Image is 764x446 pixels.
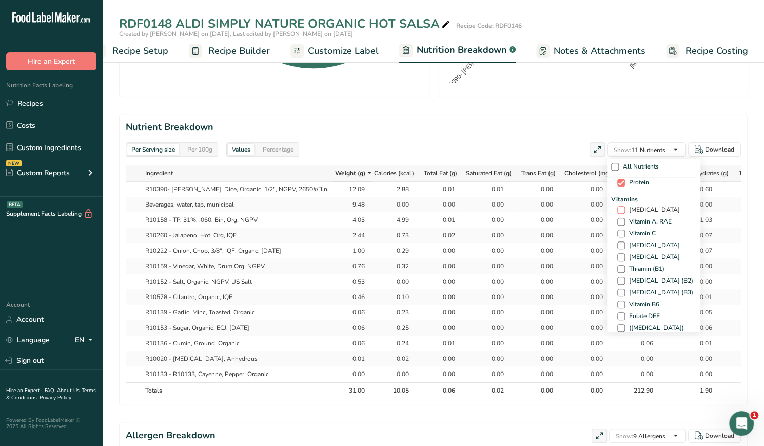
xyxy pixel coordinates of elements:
div: 0.00 [527,277,553,286]
td: R10133 - R10133, Cayenne, Pepper, Organic [141,366,332,382]
div: 4.99 [383,215,409,225]
span: Cholesterol (mg) [564,169,611,178]
div: 0.00 [478,277,504,286]
td: R10222 - Onion, Chop, 3/8", IQF, Organc, [DATE] [141,243,332,258]
div: 0.00 [527,292,553,302]
td: R10152 - Salt, Organic, NGPV, US Salt [141,274,332,289]
div: 0.00 [577,246,603,255]
div: 0.06 [429,386,455,395]
div: 0.00 [429,369,455,379]
div: 0.00 [577,369,603,379]
div: 0.00 [429,354,455,363]
iframe: Intercom live chat [729,411,754,436]
h2: Nutrient Breakdown [126,120,741,134]
div: 0.00 [478,308,504,317]
div: 0.02 [383,354,409,363]
div: Values [228,144,254,155]
div: 0.06 [339,339,365,348]
div: 0.00 [577,308,603,317]
td: R10136 - Cumin, Ground, Organic [141,336,332,351]
div: 0.00 [478,231,504,240]
a: Notes & Attachments [536,40,645,63]
div: NEW [6,160,22,166]
div: 0.00 [577,354,603,363]
span: Folate DFE [625,312,660,320]
div: 10.05 [383,386,409,395]
div: 0.00 [527,323,553,332]
a: Language [6,331,50,349]
span: [MEDICAL_DATA] [625,253,680,261]
span: 11 Nutrients [614,146,665,154]
span: Show: [614,146,631,154]
td: R10139 - Garlic, Minc, Toasted, Organic [141,305,332,320]
th: Totals [141,382,332,398]
div: 0.46 [339,292,365,302]
div: 31.00 [339,386,365,395]
span: ([MEDICAL_DATA]) [625,324,684,332]
div: 0.00 [577,184,603,194]
div: 0.24 [383,339,409,348]
div: 0.32 [383,262,409,271]
div: RDF0148 ALDI SIMPLY NATURE ORGANIC HOT SALSA [119,14,452,33]
div: 0.00 [577,200,603,209]
div: Download [705,431,734,440]
a: Recipe Builder [189,40,270,63]
button: Show:9 Allergens [609,429,686,443]
a: About Us . [57,387,82,394]
a: FAQ . [45,387,57,394]
div: 0.00 [527,308,553,317]
div: Per 100g [183,144,217,155]
div: 0.00 [527,354,553,363]
div: 0.00 [687,369,712,379]
div: 0.00 [527,339,553,348]
div: Custom Reports [6,168,70,178]
div: 2.44 [339,231,365,240]
div: 0.25 [383,323,409,332]
span: [MEDICAL_DATA] [625,241,680,249]
div: 0.10 [383,292,409,302]
div: Percentage [259,144,298,155]
div: 0.00 [527,215,553,225]
div: 0.00 [383,277,409,286]
span: Ingredient [145,169,173,178]
div: 0.29 [383,246,409,255]
div: 0.00 [478,215,504,225]
div: 0.00 [478,200,504,209]
div: 0.00 [628,369,653,379]
div: 0.00 [383,369,409,379]
h2: Allergen Breakdown [126,429,216,443]
div: 0.00 [527,369,553,379]
div: 0.23 [383,308,409,317]
td: R10158 - TP, 31%, .060, Bin, Org, NGPV [141,212,332,228]
div: Download [705,145,734,154]
div: 0.00 [429,292,455,302]
span: Vitamin C [625,230,656,237]
span: Thiamin (B1) [625,265,664,273]
div: 0.01 [429,215,455,225]
div: 0.00 [383,200,409,209]
a: Recipe Setup [93,40,168,63]
div: 0.00 [429,277,455,286]
span: [MEDICAL_DATA] (B2) [625,277,693,285]
div: 0.00 [429,246,455,255]
div: 0.02 [478,386,504,395]
div: 0.02 [429,231,455,240]
div: 1.00 [339,246,365,255]
div: 0.00 [339,369,365,379]
div: 2.88 [383,184,409,194]
div: 0.00 [577,339,603,348]
span: Recipe Costing [685,44,748,58]
button: Download [688,429,741,443]
div: 0.00 [527,262,553,271]
div: 0.01 [339,354,365,363]
span: [MEDICAL_DATA] (B3) [625,289,693,296]
td: Beverages, water, tap, municipal [141,197,332,212]
div: Powered By FoodLabelMaker © 2025 All Rights Reserved [6,417,96,430]
button: Hire an Expert [6,52,96,70]
div: EN [75,334,96,346]
div: 0.00 [429,323,455,332]
span: Nutrition Breakdown [417,43,507,57]
div: 0.06 [628,339,653,348]
div: 212.90 [628,386,653,395]
span: 9 Allergens [616,432,665,440]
